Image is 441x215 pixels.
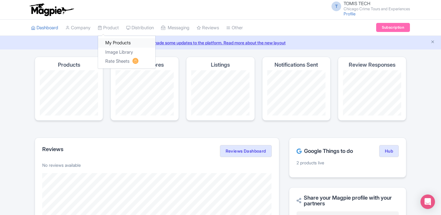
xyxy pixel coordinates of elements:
[58,62,80,68] h4: Products
[274,62,318,68] h4: Notifications Sent
[197,20,219,36] a: Reviews
[297,148,353,154] h2: Google Things to do
[65,20,90,36] a: Company
[349,62,395,68] h4: Review Responses
[328,1,410,11] a: T TOMIS TECH Chicago Crime Tours and Experiences
[430,39,435,46] button: Close announcement
[98,57,155,66] a: Rate Sheets
[42,146,63,152] h2: Reviews
[344,11,356,16] a: Profile
[42,162,272,168] p: No reviews available
[420,194,435,209] div: Open Intercom Messenger
[98,38,155,48] a: My Products
[161,20,189,36] a: Messaging
[220,145,272,157] a: Reviews Dashboard
[98,20,119,36] a: Product
[98,48,155,57] a: Image Library
[211,62,230,68] h4: Listings
[28,3,75,16] img: logo-ab69f6fb50320c5b225c76a69d11143b.png
[31,20,58,36] a: Dashboard
[226,20,243,36] a: Other
[344,1,370,6] span: TOMIS TECH
[297,160,399,166] p: 2 products live
[4,40,437,46] a: We made some updates to the platform. Read more about the new layout
[344,7,410,11] small: Chicago Crime Tours and Experiences
[126,20,154,36] a: Distribution
[376,23,410,32] a: Subscription
[379,145,399,157] a: Hub
[297,195,399,207] h2: Share your Magpie profile with your partners
[332,2,341,11] span: T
